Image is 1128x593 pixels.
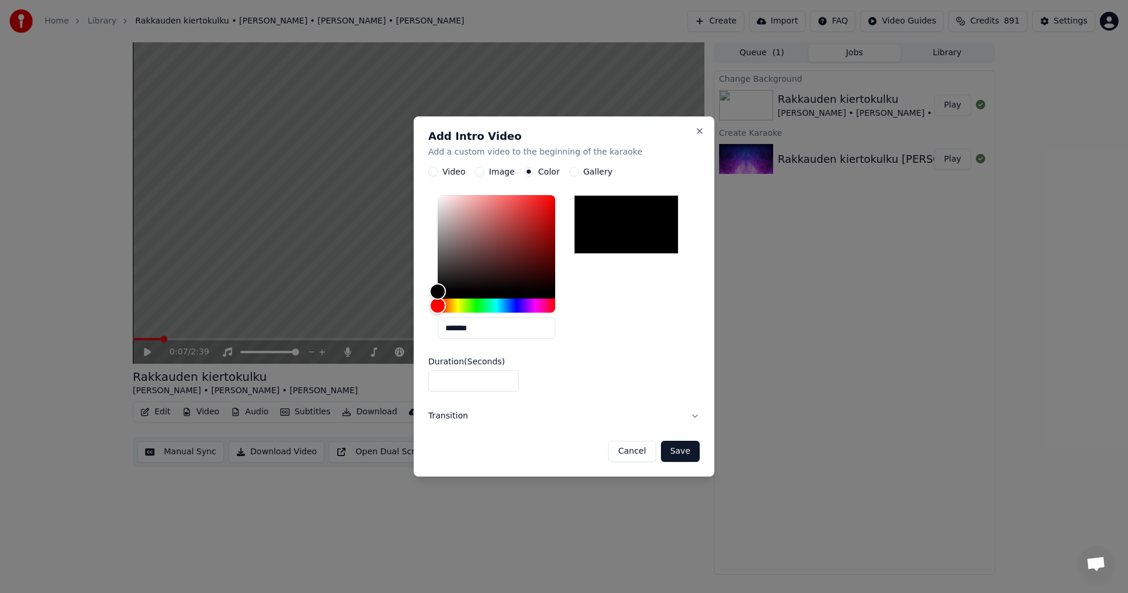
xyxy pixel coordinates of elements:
label: Image [489,168,515,176]
button: Save [661,441,700,462]
button: Transition [428,401,700,432]
label: Color [538,168,560,176]
div: Hue [438,299,555,313]
label: Duration ( Seconds ) [428,358,700,366]
label: Video [442,168,465,176]
p: Add a custom video to the beginning of the karaoke [428,146,700,158]
div: Color [438,196,555,292]
h2: Add Intro Video [428,131,700,142]
button: Cancel [608,441,656,462]
label: Gallery [583,168,613,176]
